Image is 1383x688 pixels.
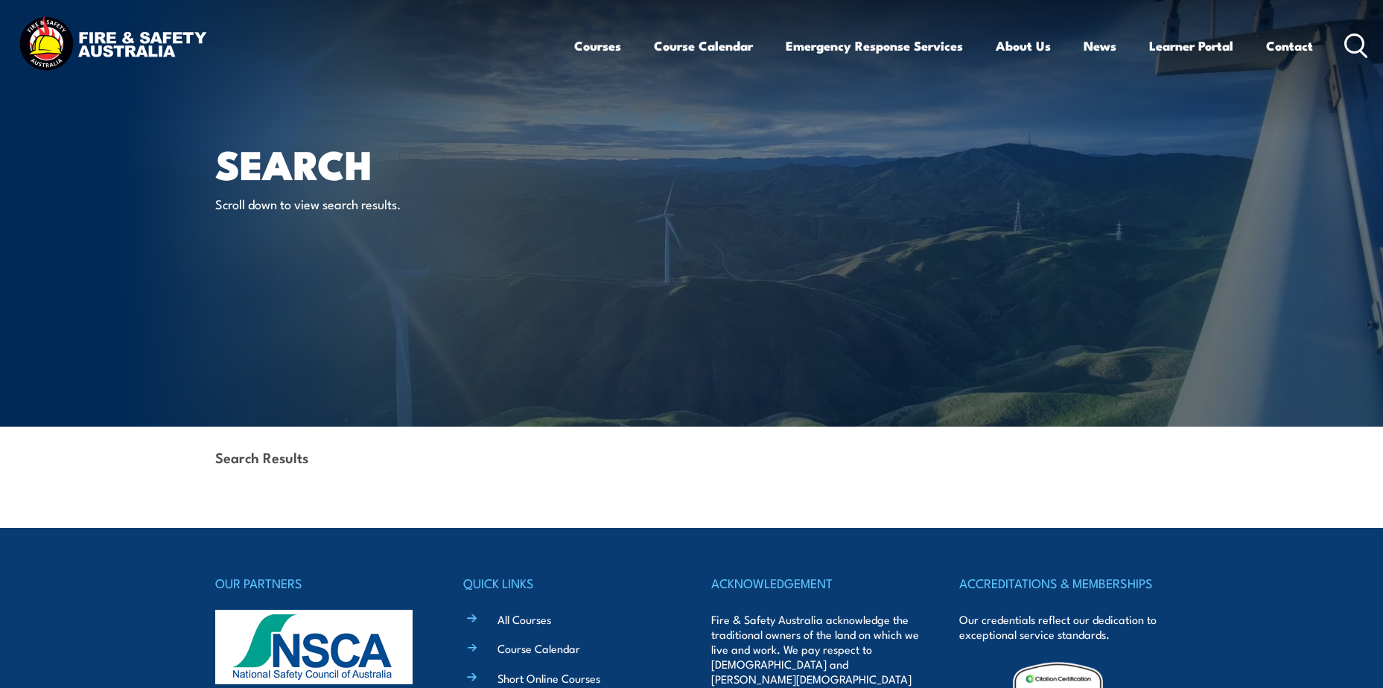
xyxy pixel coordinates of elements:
a: Courses [574,26,621,66]
h4: OUR PARTNERS [215,573,424,593]
a: Emergency Response Services [786,26,963,66]
p: Scroll down to view search results. [215,195,487,212]
h4: ACCREDITATIONS & MEMBERSHIPS [959,573,1168,593]
a: All Courses [497,611,551,627]
a: About Us [996,26,1051,66]
a: Course Calendar [497,640,580,656]
a: Learner Portal [1149,26,1233,66]
a: Contact [1266,26,1313,66]
h1: Search [215,146,583,181]
a: News [1084,26,1116,66]
strong: Search Results [215,447,308,467]
img: nsca-logo-footer [215,610,413,684]
h4: ACKNOWLEDGEMENT [711,573,920,593]
h4: QUICK LINKS [463,573,672,593]
a: Short Online Courses [497,670,600,686]
p: Our credentials reflect our dedication to exceptional service standards. [959,612,1168,642]
a: Course Calendar [654,26,753,66]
